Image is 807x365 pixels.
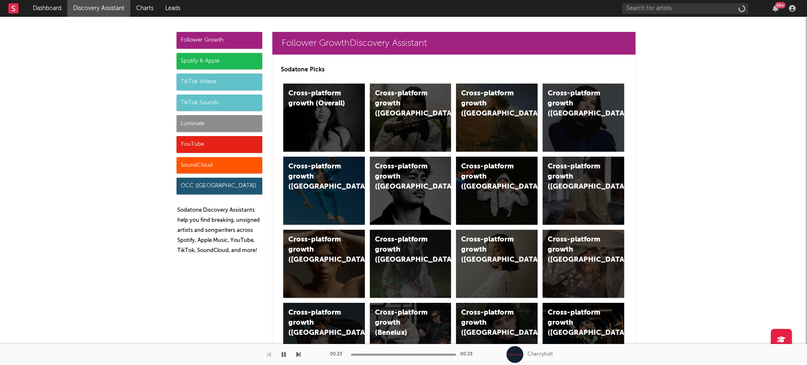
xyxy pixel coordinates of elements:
[177,157,262,174] div: SoundCloud
[456,84,538,152] a: Cross-platform growth ([GEOGRAPHIC_DATA])
[543,157,624,225] a: Cross-platform growth ([GEOGRAPHIC_DATA])
[283,157,365,225] a: Cross-platform growth ([GEOGRAPHIC_DATA])
[461,162,518,192] div: Cross-platform growth ([GEOGRAPHIC_DATA]/GSA)
[543,230,624,298] a: Cross-platform growth ([GEOGRAPHIC_DATA])
[272,32,636,55] a: Follower GrowthDiscovery Assistant
[548,89,605,119] div: Cross-platform growth ([GEOGRAPHIC_DATA])
[177,32,262,49] div: Follower Growth
[548,235,605,265] div: Cross-platform growth ([GEOGRAPHIC_DATA])
[548,162,605,192] div: Cross-platform growth ([GEOGRAPHIC_DATA])
[375,162,432,192] div: Cross-platform growth ([GEOGRAPHIC_DATA])
[288,308,345,338] div: Cross-platform growth ([GEOGRAPHIC_DATA])
[281,65,627,75] p: Sodatone Picks
[177,115,262,132] div: Luminate
[375,308,432,338] div: Cross-platform growth (Benelux)
[461,235,518,265] div: Cross-platform growth ([GEOGRAPHIC_DATA])
[375,89,432,119] div: Cross-platform growth ([GEOGRAPHIC_DATA])
[177,178,262,194] div: OCC ([GEOGRAPHIC_DATA])
[370,84,451,152] a: Cross-platform growth ([GEOGRAPHIC_DATA])
[370,230,451,298] a: Cross-platform growth ([GEOGRAPHIC_DATA])
[177,205,262,256] p: Sodatone Discovery Assistants help you find breaking, unsigned artists and songwriters across Spo...
[283,230,365,298] a: Cross-platform growth ([GEOGRAPHIC_DATA])
[370,157,451,225] a: Cross-platform growth ([GEOGRAPHIC_DATA])
[283,84,365,152] a: Cross-platform growth (Overall)
[527,351,553,358] div: Cherryholt
[543,84,624,152] a: Cross-platform growth ([GEOGRAPHIC_DATA])
[375,235,432,265] div: Cross-platform growth ([GEOGRAPHIC_DATA])
[177,53,262,70] div: Spotify & Apple
[177,136,262,153] div: YouTube
[288,235,345,265] div: Cross-platform growth ([GEOGRAPHIC_DATA])
[456,230,538,298] a: Cross-platform growth ([GEOGRAPHIC_DATA])
[288,89,345,109] div: Cross-platform growth (Overall)
[456,157,538,225] a: Cross-platform growth ([GEOGRAPHIC_DATA]/GSA)
[288,162,345,192] div: Cross-platform growth ([GEOGRAPHIC_DATA])
[622,3,748,14] input: Search for artists
[775,2,786,8] div: 99 +
[548,308,605,338] div: Cross-platform growth ([GEOGRAPHIC_DATA])
[461,308,518,338] div: Cross-platform growth ([GEOGRAPHIC_DATA])
[461,89,518,119] div: Cross-platform growth ([GEOGRAPHIC_DATA])
[773,5,778,12] button: 99+
[177,74,262,90] div: TikTok Videos
[330,349,347,360] div: 00:23
[177,95,262,111] div: TikTok Sounds
[460,349,477,360] div: 00:23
